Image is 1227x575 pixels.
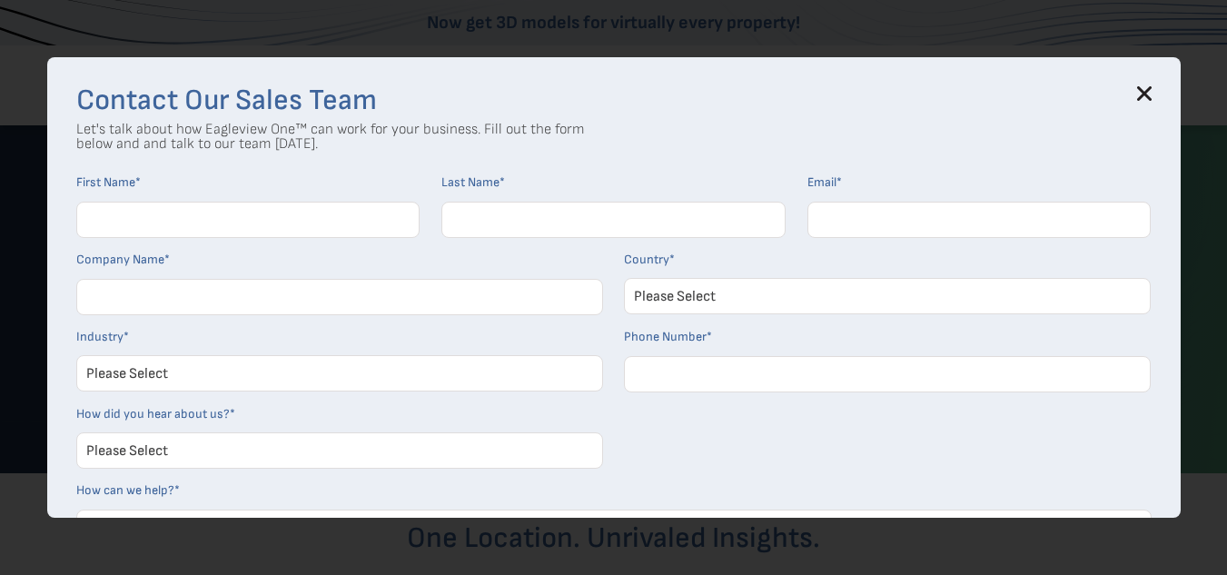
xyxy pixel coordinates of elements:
[624,252,669,267] span: Country
[76,86,1152,115] h3: Contact Our Sales Team
[76,482,174,498] span: How can we help?
[76,123,585,152] p: Let's talk about how Eagleview One™ can work for your business. Fill out the form below and and t...
[76,252,164,267] span: Company Name
[76,406,230,421] span: How did you hear about us?
[807,174,836,190] span: Email
[76,329,124,344] span: Industry
[76,174,135,190] span: First Name
[624,329,707,344] span: Phone Number
[441,174,500,190] span: Last Name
